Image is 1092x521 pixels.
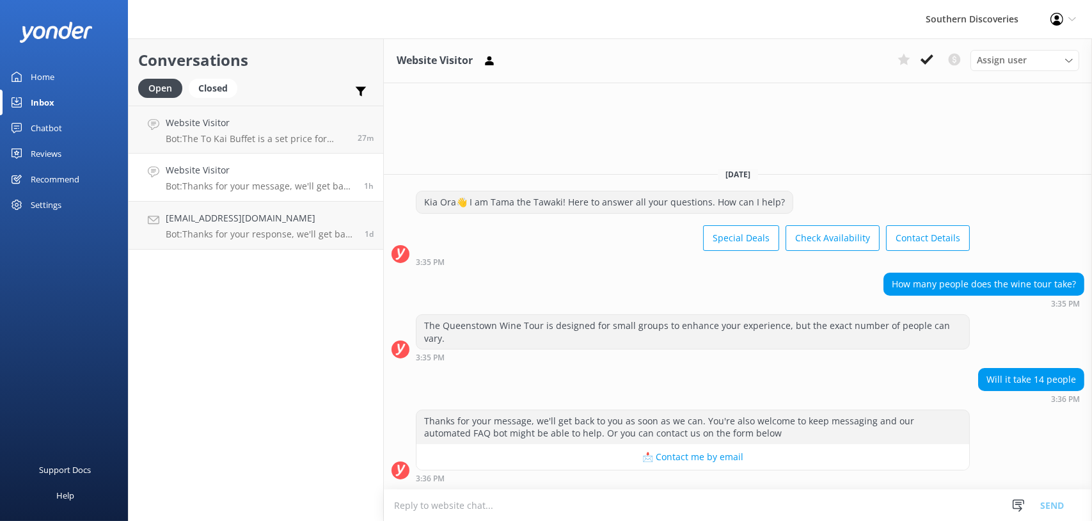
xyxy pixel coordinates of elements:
div: Chatbot [31,115,62,141]
h4: Website Visitor [166,163,354,177]
h4: [EMAIL_ADDRESS][DOMAIN_NAME] [166,211,355,225]
a: [EMAIL_ADDRESS][DOMAIN_NAME]Bot:Thanks for your response, we'll get back to you as soon as we can... [129,202,383,250]
div: Reviews [31,141,61,166]
button: Special Deals [703,225,779,251]
h2: Conversations [138,48,374,72]
a: Closed [189,81,244,95]
span: Oct 01 2025 03:36pm (UTC +13:00) Pacific/Auckland [364,180,374,191]
div: Assign User [970,50,1079,70]
button: Contact Details [886,225,970,251]
div: Closed [189,79,237,98]
a: Open [138,81,189,95]
div: Settings [31,192,61,218]
div: Help [56,483,74,508]
div: Recommend [31,166,79,192]
div: Oct 01 2025 03:36pm (UTC +13:00) Pacific/Auckland [416,474,970,483]
div: Will it take 14 people [979,369,1084,390]
div: Oct 01 2025 03:35pm (UTC +13:00) Pacific/Auckland [416,257,970,266]
div: How many people does the wine tour take? [884,273,1084,295]
h4: Website Visitor [166,116,348,130]
strong: 3:35 PM [416,354,445,362]
div: Support Docs [40,457,91,483]
span: Sep 29 2025 10:40pm (UTC +13:00) Pacific/Auckland [365,228,374,239]
span: [DATE] [718,169,758,180]
img: yonder-white-logo.png [19,22,93,43]
div: Thanks for your message, we'll get back to you as soon as we can. You're also welcome to keep mes... [416,410,969,444]
div: Home [31,64,54,90]
p: Bot: Thanks for your response, we'll get back to you as soon as we can during opening hours. [166,228,355,240]
strong: 3:36 PM [416,475,445,483]
div: Open [138,79,182,98]
button: Check Availability [786,225,880,251]
strong: 3:35 PM [1051,300,1080,308]
span: Assign user [977,53,1027,67]
div: The Queenstown Wine Tour is designed for small groups to enhance your experience, but the exact n... [416,315,969,349]
span: Oct 01 2025 04:49pm (UTC +13:00) Pacific/Auckland [358,132,374,143]
strong: 3:36 PM [1051,396,1080,403]
div: Oct 01 2025 03:35pm (UTC +13:00) Pacific/Auckland [416,353,970,362]
a: Website VisitorBot:Thanks for your message, we'll get back to you as soon as we can. You're also ... [129,154,383,202]
button: 📩 Contact me by email [416,444,969,470]
div: Oct 01 2025 03:35pm (UTC +13:00) Pacific/Auckland [883,299,1084,308]
h3: Website Visitor [397,52,473,69]
div: Oct 01 2025 03:36pm (UTC +13:00) Pacific/Auckland [978,394,1084,403]
a: Website VisitorBot:The To Kai Buffet is a set price for adults and children, with infants dining ... [129,106,383,154]
div: Kia Ora👋 I am Tama the Tawaki! Here to answer all your questions. How can I help? [416,191,793,213]
p: Bot: Thanks for your message, we'll get back to you as soon as we can. You're also welcome to kee... [166,180,354,192]
p: Bot: The To Kai Buffet is a set price for adults and children, with infants dining for free. [166,133,348,145]
strong: 3:35 PM [416,259,445,266]
div: Inbox [31,90,54,115]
